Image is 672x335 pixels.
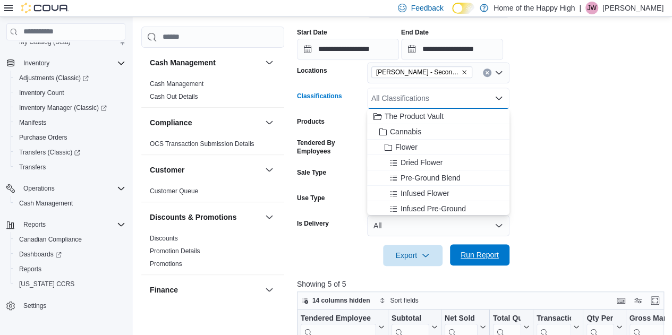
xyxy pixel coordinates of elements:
button: Purchase Orders [11,130,130,145]
div: Transaction Average [537,313,571,323]
button: Reports [19,218,50,231]
button: Flower [367,140,509,155]
p: [PERSON_NAME] [602,2,664,14]
a: Adjustments (Classic) [15,72,93,84]
h3: Finance [150,285,178,295]
input: Press the down key to open a popover containing a calendar. [401,39,503,60]
span: Adjustments (Classic) [15,72,125,84]
a: Transfers [15,161,50,174]
label: Classifications [297,92,342,100]
button: 14 columns hidden [297,294,375,307]
a: Cash Out Details [150,93,198,100]
div: Compliance [141,138,284,154]
label: Use Type [297,194,325,202]
span: Reports [19,265,41,273]
button: Inventory [2,56,130,71]
span: Reports [15,263,125,276]
button: Dried Flower [367,155,509,170]
span: Canadian Compliance [19,235,82,244]
a: Customer Queue [150,187,198,195]
a: Promotion Details [150,247,200,255]
span: Manifests [19,118,46,127]
a: Adjustments (Classic) [11,71,130,85]
span: Customer Queue [150,187,198,195]
span: Transfers [15,161,125,174]
button: Pre-Ground Blend [367,170,509,186]
button: Customer [263,164,276,176]
button: Inventory [19,57,54,70]
button: Cannabis [367,124,509,140]
div: Total Quantity [493,313,521,323]
h3: Compliance [150,117,192,128]
a: Reports [15,263,46,276]
span: My Catalog (Beta) [15,36,125,48]
button: Inventory Count [11,85,130,100]
p: Home of the Happy High [494,2,575,14]
label: Tendered By Employees [297,139,363,156]
div: Customer [141,185,284,202]
span: Adjustments (Classic) [19,74,89,82]
button: Cash Management [150,57,261,68]
label: Sale Type [297,168,326,177]
button: Infused Pre-Ground [367,201,509,217]
span: Pre-Ground Blend [401,173,461,183]
button: Open list of options [495,68,503,77]
span: Cannabis [390,126,421,137]
span: Infused Flower [401,188,449,199]
div: Tendered Employee [301,313,376,323]
span: Reports [23,220,46,229]
h3: Discounts & Promotions [150,212,236,222]
span: Cash Management [15,197,125,210]
span: Inventory Manager (Classic) [15,101,125,114]
input: Press the down key to open a popover containing a calendar. [297,39,399,60]
button: All [367,215,509,236]
button: Enter fullscreen [649,294,661,307]
a: Promotions [150,260,182,268]
a: Inventory Manager (Classic) [15,101,111,114]
a: Purchase Orders [15,131,72,144]
a: OCS Transaction Submission Details [150,140,254,148]
button: Clear input [483,68,491,77]
a: Cash Management [15,197,77,210]
button: Remove Warman - Second Ave - Prairie Records from selection in this group [461,69,467,75]
a: Manifests [15,116,50,129]
button: Finance [263,284,276,296]
button: Keyboard shortcuts [615,294,627,307]
a: Inventory Manager (Classic) [11,100,130,115]
span: Canadian Compliance [15,233,125,246]
button: My Catalog (Beta) [11,35,130,49]
span: Export [389,245,436,266]
label: End Date [401,28,429,37]
span: 14 columns hidden [312,296,370,305]
span: Run Report [461,250,499,260]
span: Feedback [411,3,443,13]
a: Dashboards [15,248,66,261]
span: Promotion Details [150,247,200,255]
span: Washington CCRS [15,278,125,290]
button: Manifests [11,115,130,130]
div: Net Sold [445,313,478,323]
button: Compliance [150,117,261,128]
span: Cash Management [19,199,73,208]
span: Settings [23,302,46,310]
button: Settings [2,298,130,313]
a: Discounts [150,235,178,242]
button: Display options [632,294,644,307]
button: [US_STATE] CCRS [11,277,130,291]
span: Inventory Count [19,89,64,97]
span: Sort fields [390,296,418,305]
span: Inventory Count [15,87,125,99]
span: Dried Flower [401,157,443,168]
a: Cash Management [150,80,203,88]
a: Canadian Compliance [15,233,86,246]
span: My Catalog (Beta) [19,38,71,46]
p: | [579,2,581,14]
button: Sort fields [375,294,422,307]
span: The Product Vault [385,111,444,122]
button: Canadian Compliance [11,232,130,247]
button: Cash Management [263,56,276,69]
span: Settings [19,299,125,312]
